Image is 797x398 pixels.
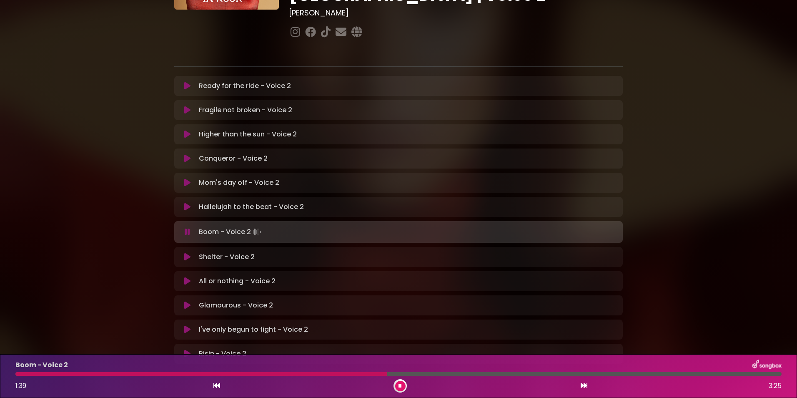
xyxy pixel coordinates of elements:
[199,300,273,310] p: Glamourous - Voice 2
[15,381,26,390] span: 1:39
[199,226,263,238] p: Boom - Voice 2
[199,325,308,335] p: I've only begun to fight - Voice 2
[199,81,291,91] p: Ready for the ride - Voice 2
[199,178,279,188] p: Mom's day off - Voice 2
[199,252,255,262] p: Shelter - Voice 2
[769,381,782,391] span: 3:25
[199,154,268,164] p: Conqueror - Voice 2
[289,8,623,18] h3: [PERSON_NAME]
[199,105,292,115] p: Fragile not broken - Voice 2
[199,349,246,359] p: Risin - Voice 2
[199,276,276,286] p: All or nothing - Voice 2
[251,226,263,238] img: waveform4.gif
[199,202,304,212] p: Hallelujah to the beat - Voice 2
[752,360,782,370] img: songbox-logo-white.png
[15,360,68,370] p: Boom - Voice 2
[199,129,297,139] p: Higher than the sun - Voice 2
